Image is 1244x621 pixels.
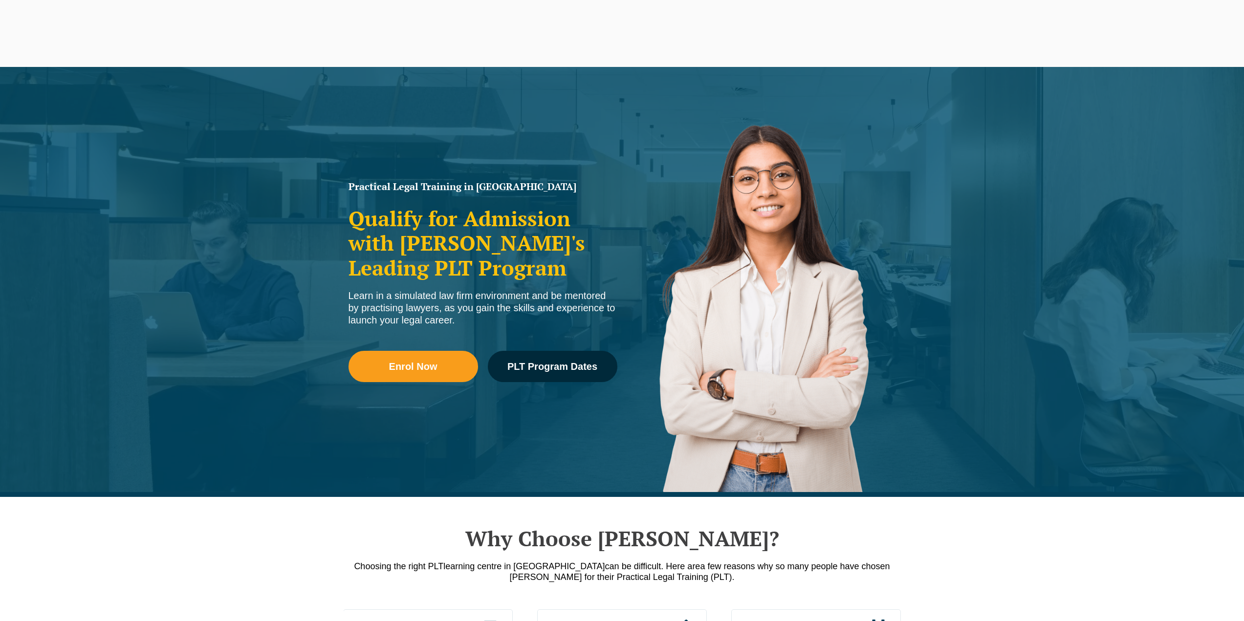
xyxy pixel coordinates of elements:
span: Enrol Now [389,362,437,371]
span: PLT Program Dates [507,362,597,371]
div: Learn in a simulated law firm environment and be mentored by practising lawyers, as you gain the ... [349,290,617,326]
span: Choosing the right PLT [354,561,443,571]
h1: Practical Legal Training in [GEOGRAPHIC_DATA] [349,182,617,192]
h2: Qualify for Admission with [PERSON_NAME]'s Leading PLT Program [349,206,617,280]
span: can be difficult. Here are [605,561,700,571]
span: learning centre in [GEOGRAPHIC_DATA] [443,561,605,571]
a: Enrol Now [349,351,478,382]
h2: Why Choose [PERSON_NAME]? [344,526,901,551]
p: a few reasons why so many people have chosen [PERSON_NAME] for their Practical Legal Training (PLT). [344,561,901,582]
a: PLT Program Dates [488,351,617,382]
